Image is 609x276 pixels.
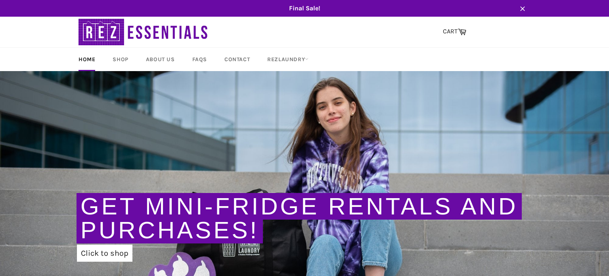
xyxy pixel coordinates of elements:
a: Shop [105,48,136,71]
a: Home [71,48,103,71]
img: RezEssentials [79,17,209,47]
a: About Us [138,48,183,71]
a: Get Mini-Fridge Rentals and Purchases! [80,193,518,243]
a: CART [439,23,470,40]
a: FAQs [184,48,215,71]
a: Click to shop [77,245,132,262]
a: RezLaundry [259,48,316,71]
a: Contact [216,48,258,71]
span: Final Sale! [71,4,538,13]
